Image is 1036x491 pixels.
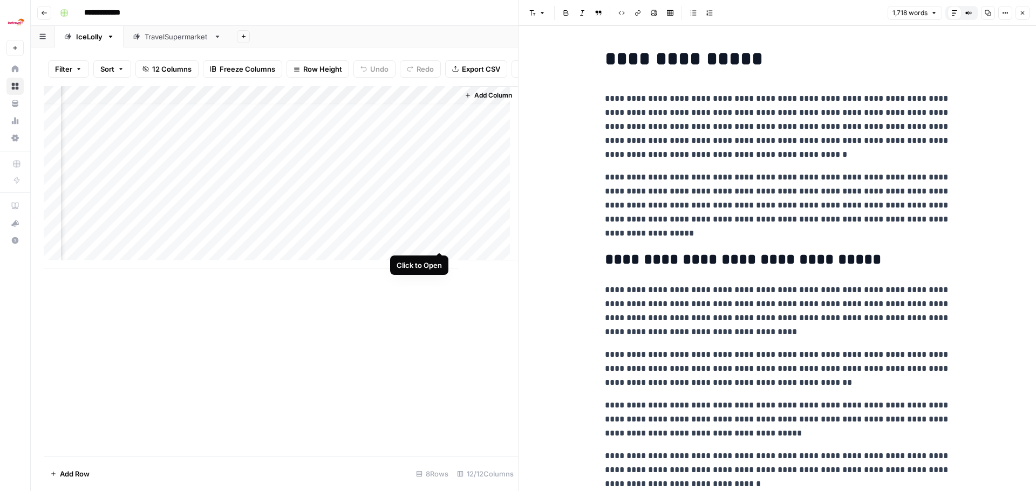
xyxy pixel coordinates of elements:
[203,60,282,78] button: Freeze Columns
[6,60,24,78] a: Home
[48,60,89,78] button: Filter
[220,64,275,74] span: Freeze Columns
[6,197,24,215] a: AirOps Academy
[135,60,199,78] button: 12 Columns
[460,88,516,102] button: Add Column
[93,60,131,78] button: Sort
[6,9,24,36] button: Workspace: Ice Travel Group
[6,232,24,249] button: Help + Support
[412,465,453,482] div: 8 Rows
[55,26,124,47] a: IceLolly
[76,31,103,42] div: IceLolly
[892,8,928,18] span: 1,718 words
[462,64,500,74] span: Export CSV
[303,64,342,74] span: Row Height
[55,64,72,74] span: Filter
[7,215,23,231] div: What's new?
[152,64,192,74] span: 12 Columns
[445,60,507,78] button: Export CSV
[6,112,24,129] a: Usage
[453,465,518,482] div: 12/12 Columns
[145,31,209,42] div: TravelSupermarket
[60,468,90,479] span: Add Row
[6,95,24,112] a: Your Data
[6,78,24,95] a: Browse
[100,64,114,74] span: Sort
[287,60,349,78] button: Row Height
[888,6,942,20] button: 1,718 words
[474,91,512,100] span: Add Column
[370,64,388,74] span: Undo
[353,60,396,78] button: Undo
[6,129,24,147] a: Settings
[400,60,441,78] button: Redo
[44,465,96,482] button: Add Row
[6,12,26,32] img: Ice Travel Group Logo
[6,215,24,232] button: What's new?
[124,26,230,47] a: TravelSupermarket
[397,260,442,271] div: Click to Open
[417,64,434,74] span: Redo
